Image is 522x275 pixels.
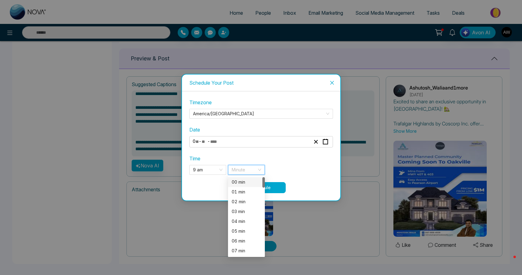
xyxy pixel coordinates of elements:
[193,109,329,118] span: America/Toronto
[232,179,261,185] div: 00 min
[501,254,516,269] iframe: Intercom live chat
[232,189,261,195] div: 01 min
[228,216,265,226] div: 04 min
[228,207,265,216] div: 03 min
[189,99,333,106] label: Timezone
[228,236,265,246] div: 06 min
[232,208,261,215] div: 03 min
[228,246,265,256] div: 07 min
[189,155,200,162] label: Time
[193,165,222,174] span: 9 am
[330,80,334,85] span: close
[228,187,265,197] div: 01 min
[232,218,261,225] div: 04 min
[324,74,340,91] button: Close
[228,177,265,187] div: 00 min
[189,126,333,134] label: Date
[193,138,195,145] span: 0
[199,138,201,145] span: -
[189,79,333,86] div: Schedule Your Post
[232,247,261,254] div: 07 min
[232,238,261,244] div: 06 min
[228,226,265,236] div: 05 min
[207,138,210,145] span: -
[228,197,265,207] div: 02 min
[232,228,261,235] div: 05 min
[232,198,261,205] div: 02 min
